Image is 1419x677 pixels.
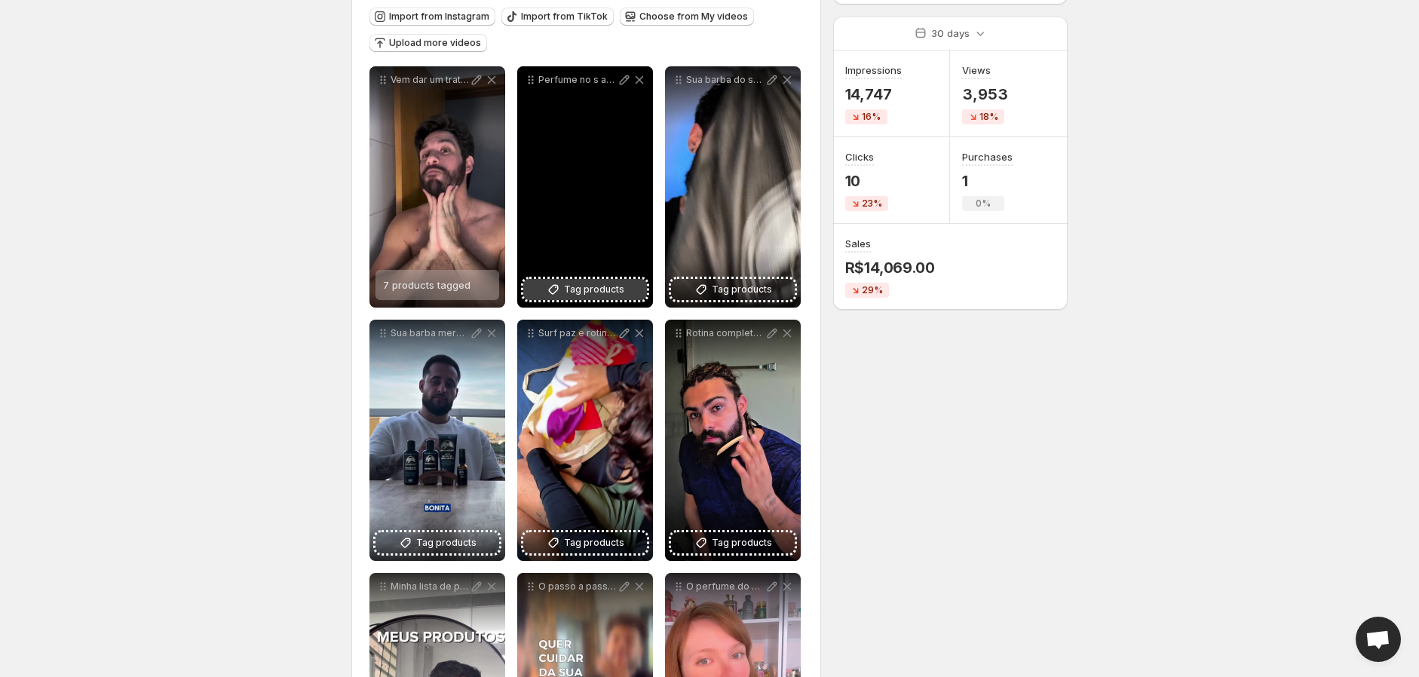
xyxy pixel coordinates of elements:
[712,282,772,297] span: Tag products
[391,581,469,593] p: Minha lista de produtos para barba com barbarobustaoficial Gostou da dica Use o cupom Vlognilo no...
[538,327,617,339] p: Surf paz e rotina de cuidado Meu kit da barbarobustaoficial t sempre comigo BRUNEV surf lifestyle...
[383,279,470,291] span: 7 products tagged
[389,11,489,23] span: Import from Instagram
[671,532,795,553] button: Tag products
[845,63,902,78] h3: Impressions
[845,172,888,190] p: 10
[538,74,617,86] p: Perfume no s aroma identidade Legacy traduz quem imprime presena deixando rastro de fora elegncia...
[517,320,653,561] div: Surf paz e rotina de cuidado Meu kit da barbarobustaoficial t sempre comigo BRUNEV surf lifestyle...
[369,8,495,26] button: Import from Instagram
[686,327,765,339] p: Rotina completa pra deixar a barba perfeita
[962,63,991,78] h3: Views
[369,34,487,52] button: Upload more videos
[389,37,481,49] span: Upload more videos
[686,581,765,593] p: O perfume do meu futuro marido
[845,259,935,277] p: R$14,069.00
[391,327,469,339] p: Sua barba merece o melhor cuidado com os melhores produtos Acesse wwwbarbarobustacombr e garanta ...
[639,11,748,23] span: Choose from My videos
[665,66,801,308] div: Sua barba do seu jeito Monte um Kit de Barba Personalizado para voc no site da barbarobustaoficia...
[620,8,754,26] button: Choose from My videos
[671,279,795,300] button: Tag products
[369,320,505,561] div: Sua barba merece o melhor cuidado com os melhores produtos Acesse wwwbarbarobustacombr e garanta ...
[501,8,614,26] button: Import from TikTok
[391,74,469,86] p: Vem dar um trato na barba comigo Na preparao no pode faltar aquele cuidado especial barba bem fei...
[962,85,1007,103] p: 3,953
[1356,617,1401,662] div: Open chat
[416,535,477,550] span: Tag products
[845,85,902,103] p: 14,747
[845,236,871,251] h3: Sales
[686,74,765,86] p: Sua barba do seu jeito Monte um Kit de Barba Personalizado para voc no site da barbarobustaoficia...
[962,172,1013,190] p: 1
[862,198,882,210] span: 23%
[862,111,881,123] span: 16%
[564,282,624,297] span: Tag products
[979,111,998,123] span: 18%
[564,535,624,550] span: Tag products
[845,149,874,164] h3: Clicks
[375,532,499,553] button: Tag products
[665,320,801,561] div: Rotina completa pra deixar a barba perfeitaTag products
[862,284,883,296] span: 29%
[712,535,772,550] span: Tag products
[538,581,617,593] p: O passo a passo pra sua barba sair do zero Shampoo limpa profundamente e prepara os fios Condicio...
[931,26,970,41] p: 30 days
[521,11,608,23] span: Import from TikTok
[369,66,505,308] div: Vem dar um trato na barba comigo Na preparao no pode faltar aquele cuidado especial barba bem fei...
[517,66,653,308] div: Perfume no s aroma identidade Legacy traduz quem imprime presena deixando rastro de fora elegncia...
[523,279,647,300] button: Tag products
[976,198,991,210] span: 0%
[523,532,647,553] button: Tag products
[962,149,1013,164] h3: Purchases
